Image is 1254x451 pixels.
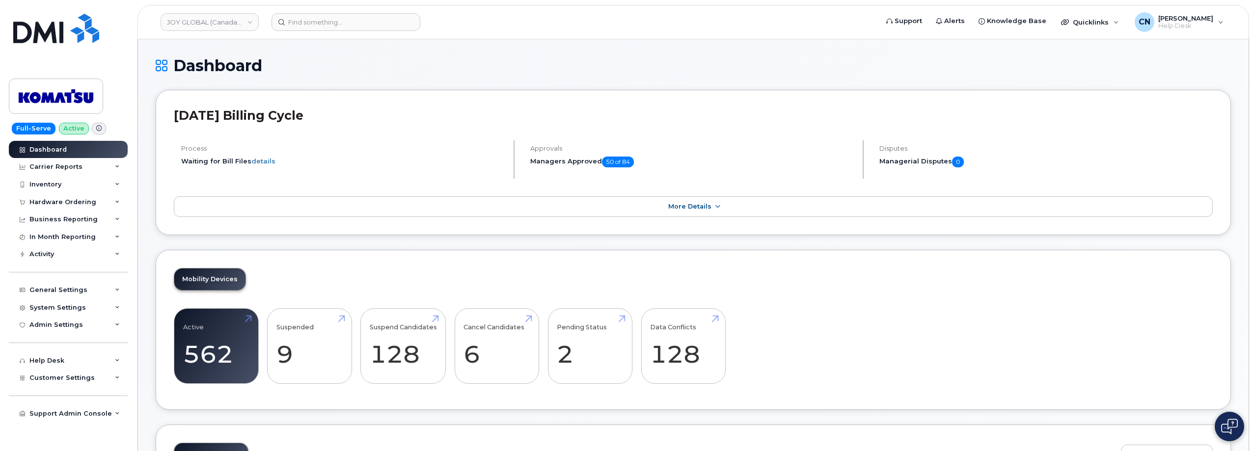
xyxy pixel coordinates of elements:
span: 0 [952,157,964,167]
a: Mobility Devices [174,268,245,290]
h4: Approvals [530,145,854,152]
a: details [251,157,275,165]
h4: Disputes [879,145,1213,152]
h1: Dashboard [156,57,1231,74]
h5: Managers Approved [530,157,854,167]
a: Active 562 [183,314,249,378]
a: Pending Status 2 [557,314,623,378]
h5: Managerial Disputes [879,157,1213,167]
h4: Process [181,145,505,152]
span: 50 of 84 [602,157,634,167]
span: More Details [668,203,711,210]
h2: [DATE] Billing Cycle [174,108,1213,123]
a: Suspend Candidates 128 [370,314,437,378]
a: Data Conflicts 128 [650,314,716,378]
li: Waiting for Bill Files [181,157,505,166]
a: Cancel Candidates 6 [463,314,530,378]
img: Open chat [1221,419,1238,434]
a: Suspended 9 [276,314,343,378]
